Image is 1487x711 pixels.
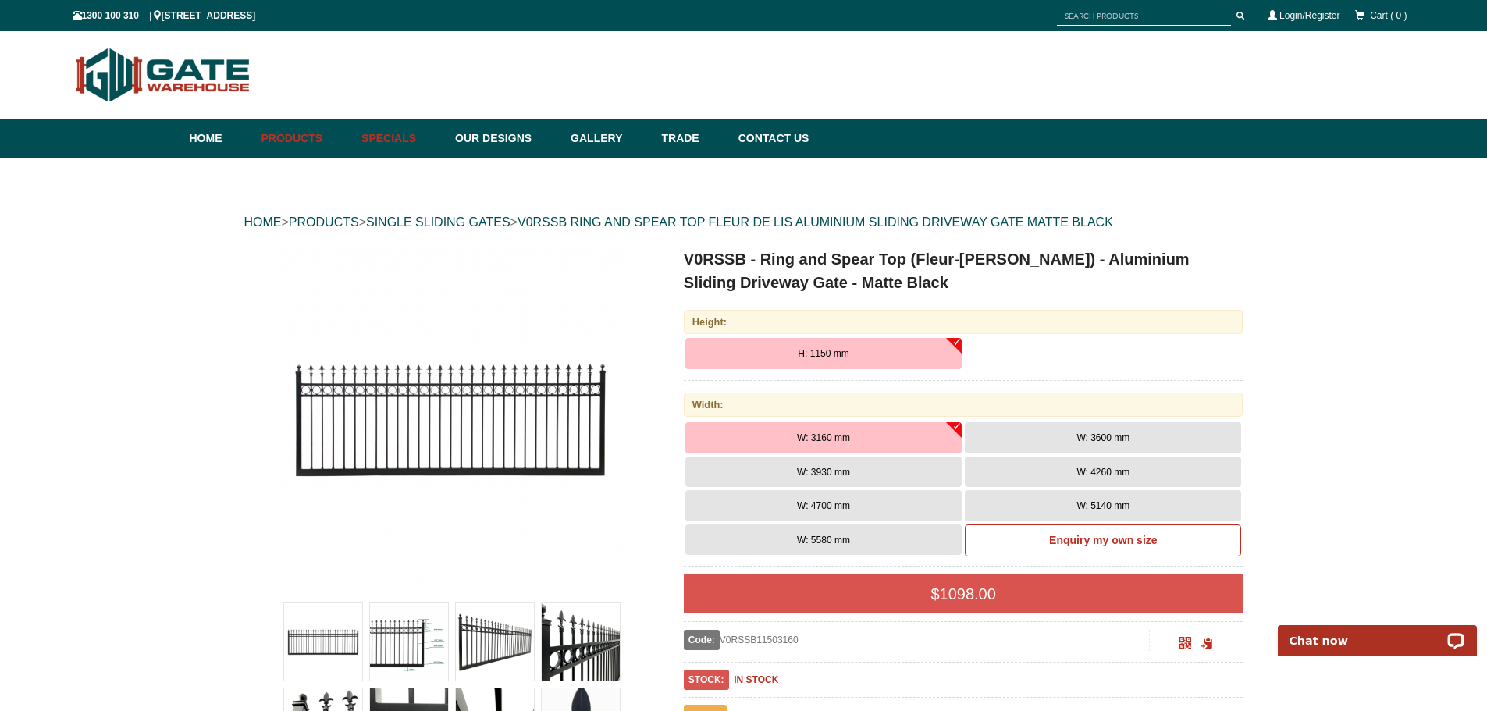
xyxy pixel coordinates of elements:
[797,500,850,511] span: W: 4700 mm
[456,603,534,681] img: V0RSSB - Ring and Spear Top (Fleur-de-lis) - Aluminium Sliding Driveway Gate - Matte Black
[965,524,1241,557] a: Enquiry my own size
[965,422,1241,453] button: W: 3600 mm
[797,467,850,478] span: W: 3930 mm
[284,603,362,681] img: V0RSSB - Ring and Spear Top (Fleur-de-lis) - Aluminium Sliding Driveway Gate - Matte Black
[246,247,659,591] a: V0RSSB - Ring and Spear Top (Fleur-de-lis) - Aluminium Sliding Driveway Gate - Matte Black - H: 1...
[653,119,730,158] a: Trade
[684,393,1243,417] div: Width:
[244,215,282,229] a: HOME
[563,119,653,158] a: Gallery
[366,215,510,229] a: SINGLE SLIDING GATES
[354,119,447,158] a: Specials
[1057,6,1231,26] input: SEARCH PRODUCTS
[1076,467,1129,478] span: W: 4260 mm
[685,338,962,369] button: H: 1150 mm
[1279,10,1339,21] a: Login/Register
[965,490,1241,521] button: W: 5140 mm
[797,432,850,443] span: W: 3160 mm
[684,574,1243,613] div: $
[798,348,848,359] span: H: 1150 mm
[684,670,729,690] span: STOCK:
[280,247,624,591] img: V0RSSB - Ring and Spear Top (Fleur-de-lis) - Aluminium Sliding Driveway Gate - Matte Black - H: 1...
[1049,534,1157,546] b: Enquiry my own size
[684,310,1243,334] div: Height:
[685,457,962,488] button: W: 3930 mm
[289,215,359,229] a: PRODUCTS
[685,490,962,521] button: W: 4700 mm
[1201,638,1213,649] span: Click to copy the URL
[685,524,962,556] button: W: 5580 mm
[518,215,1113,229] a: V0RSSB RING AND SPEAR TOP FLEUR DE LIS ALUMINIUM SLIDING DRIVEWAY GATE MATTE BLACK
[542,603,620,681] img: V0RSSB - Ring and Spear Top (Fleur-de-lis) - Aluminium Sliding Driveway Gate - Matte Black
[73,10,256,21] span: 1300 100 310 | [STREET_ADDRESS]
[190,119,254,158] a: Home
[73,39,254,111] img: Gate Warehouse
[734,674,778,685] b: IN STOCK
[797,535,850,546] span: W: 5580 mm
[684,630,1150,650] div: V0RSSB11503160
[370,603,448,681] img: V0RSSB - Ring and Spear Top (Fleur-de-lis) - Aluminium Sliding Driveway Gate - Matte Black
[684,630,720,650] span: Code:
[244,197,1243,247] div: > > >
[940,585,996,603] span: 1098.00
[1370,10,1407,21] span: Cart ( 0 )
[1179,639,1191,650] a: Click to enlarge and scan to share.
[684,247,1243,294] h1: V0RSSB - Ring and Spear Top (Fleur-[PERSON_NAME]) - Aluminium Sliding Driveway Gate - Matte Black
[965,457,1241,488] button: W: 4260 mm
[1076,500,1129,511] span: W: 5140 mm
[1076,432,1129,443] span: W: 3600 mm
[731,119,809,158] a: Contact Us
[254,119,354,158] a: Products
[447,119,563,158] a: Our Designs
[685,422,962,453] button: W: 3160 mm
[1268,607,1487,656] iframe: LiveChat chat widget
